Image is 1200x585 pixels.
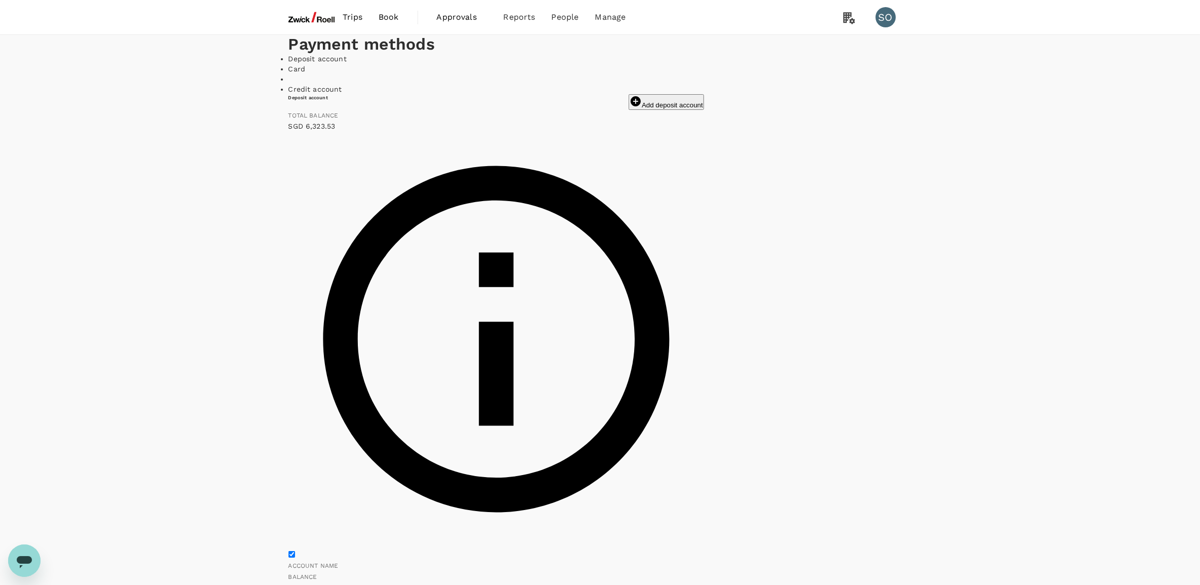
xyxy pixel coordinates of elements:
span: Trips [343,11,362,23]
li: Deposit account [288,54,912,64]
h6: Deposit account [288,94,328,101]
span: Balance [288,573,317,580]
span: Reports [504,11,535,23]
span: Total balance [288,112,339,119]
div: SGD 6,323.53 [288,121,704,131]
span: Account name [288,562,339,569]
iframe: Button to launch messaging window [8,544,40,577]
li: Card [288,64,912,74]
div: SO [876,7,896,27]
button: Add deposit account [629,94,704,110]
h1: Payment methods [288,35,912,54]
span: People [552,11,579,23]
img: ZwickRoell Pte. Ltd. [288,6,335,28]
span: Approvals [437,11,487,23]
span: Book [379,11,399,23]
span: Manage [595,11,626,23]
li: Credit account [288,84,912,94]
